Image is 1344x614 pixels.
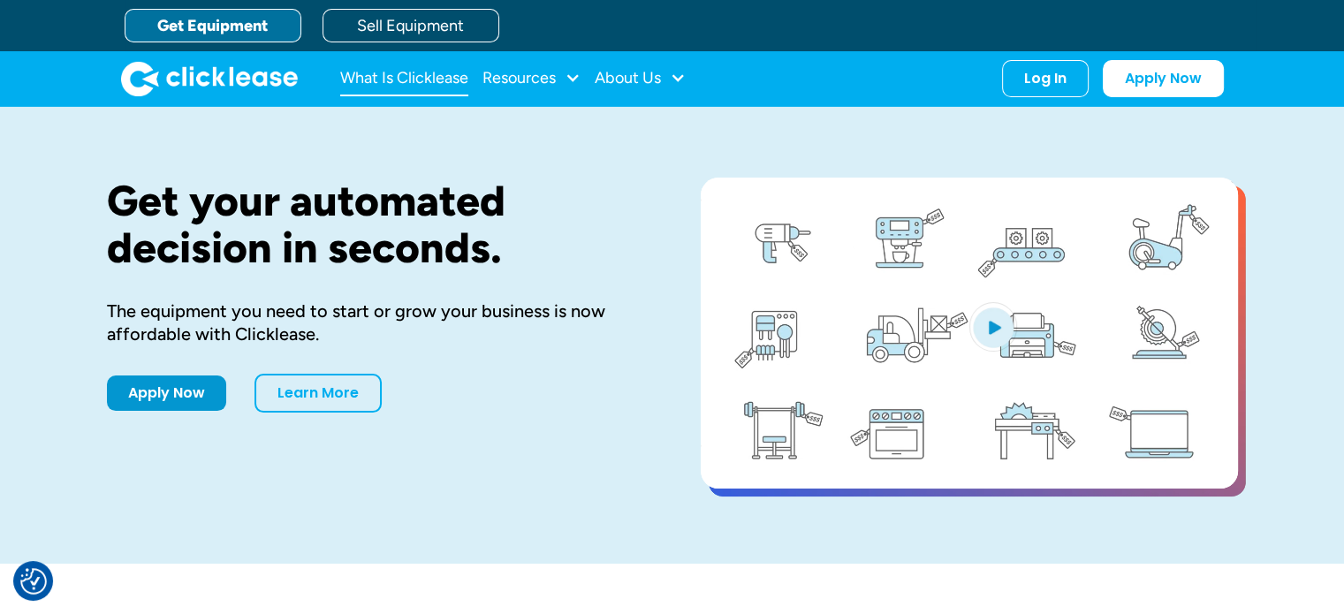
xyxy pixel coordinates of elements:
[107,299,644,345] div: The equipment you need to start or grow your business is now affordable with Clicklease.
[1024,70,1067,87] div: Log In
[1103,60,1224,97] a: Apply Now
[482,61,581,96] div: Resources
[595,61,686,96] div: About Us
[323,9,499,42] a: Sell Equipment
[254,374,382,413] a: Learn More
[121,61,298,96] img: Clicklease logo
[701,178,1238,489] a: open lightbox
[107,375,226,411] a: Apply Now
[107,178,644,271] h1: Get your automated decision in seconds.
[125,9,301,42] a: Get Equipment
[20,568,47,595] button: Consent Preferences
[20,568,47,595] img: Revisit consent button
[969,302,1017,352] img: Blue play button logo on a light blue circular background
[340,61,468,96] a: What Is Clicklease
[121,61,298,96] a: home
